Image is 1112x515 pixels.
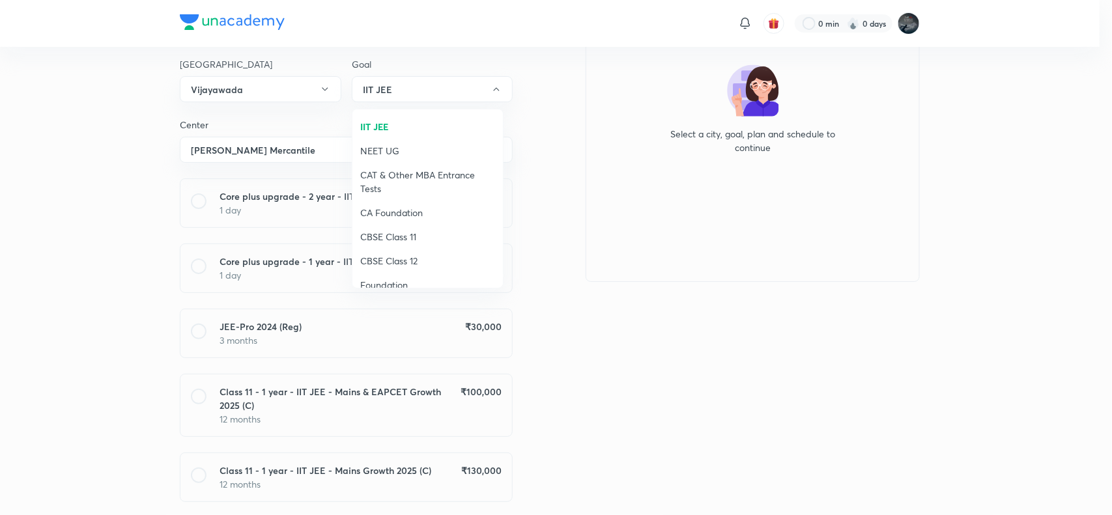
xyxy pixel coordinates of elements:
[360,144,495,158] span: NEET UG
[360,254,495,268] span: CBSE Class 12
[360,168,495,195] span: CAT & Other MBA Entrance Tests
[360,120,495,133] span: IIT JEE
[360,278,495,292] span: Foundation
[360,206,495,219] span: CA Foundation
[360,230,495,244] span: CBSE Class 11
